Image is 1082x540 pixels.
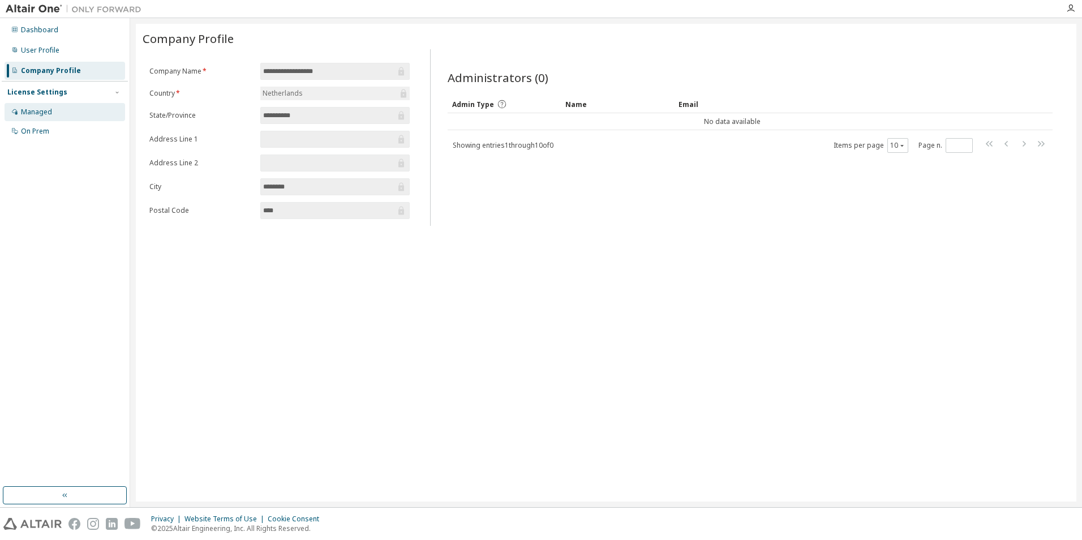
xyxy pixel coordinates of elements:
div: Cookie Consent [268,515,326,524]
div: Name [565,95,669,113]
label: Address Line 2 [149,158,254,168]
label: City [149,182,254,191]
div: Website Terms of Use [184,515,268,524]
button: 10 [890,141,905,150]
img: linkedin.svg [106,518,118,530]
div: On Prem [21,127,49,136]
label: Country [149,89,254,98]
div: Privacy [151,515,184,524]
div: Managed [21,108,52,117]
span: Company Profile [143,31,234,46]
span: Administrators (0) [448,70,548,85]
label: Address Line 1 [149,135,254,144]
span: Page n. [918,138,973,153]
div: User Profile [21,46,59,55]
img: altair_logo.svg [3,518,62,530]
td: No data available [448,113,1016,130]
label: State/Province [149,111,254,120]
img: Altair One [6,3,147,15]
img: instagram.svg [87,518,99,530]
img: youtube.svg [124,518,141,530]
div: Company Profile [21,66,81,75]
div: License Settings [7,88,67,97]
span: Admin Type [452,100,494,109]
label: Postal Code [149,206,254,215]
div: Email [679,95,783,113]
img: facebook.svg [68,518,80,530]
div: Dashboard [21,25,58,35]
span: Showing entries 1 through 10 of 0 [453,140,553,150]
div: Netherlands [261,87,304,100]
div: Netherlands [260,87,410,100]
label: Company Name [149,67,254,76]
p: © 2025 Altair Engineering, Inc. All Rights Reserved. [151,524,326,533]
span: Items per page [834,138,908,153]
